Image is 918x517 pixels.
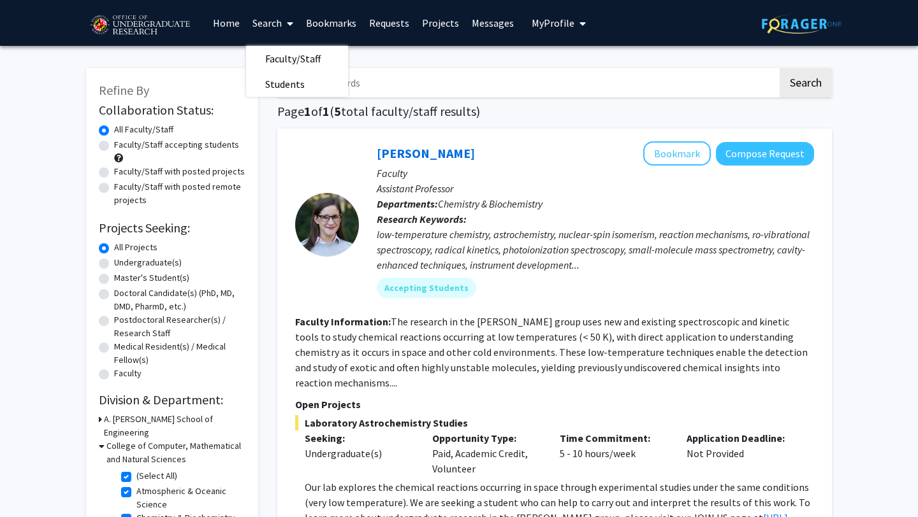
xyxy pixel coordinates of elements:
label: Medical Resident(s) / Medical Fellow(s) [114,340,245,367]
b: Research Keywords: [377,213,467,225]
button: Add Leah Dodson to Bookmarks [643,141,711,166]
h2: Projects Seeking: [99,220,245,236]
label: Faculty/Staff with posted remote projects [114,180,245,207]
h3: College of Computer, Mathematical and Natural Sciences [106,439,245,466]
span: Faculty/Staff [246,46,340,71]
p: Open Projects [295,397,814,412]
label: Master's Student(s) [114,271,189,285]
a: [PERSON_NAME] [377,145,475,161]
div: Paid, Academic Credit, Volunteer [423,430,550,476]
label: All Projects [114,241,157,254]
span: Chemistry & Biochemistry [438,197,543,210]
fg-read-more: The research in the [PERSON_NAME] group uses new and existing spectroscopic and kinetic tools to ... [295,315,808,389]
h3: A. [PERSON_NAME] School of Engineering [104,413,245,439]
span: My Profile [532,17,574,29]
span: 1 [304,103,311,119]
p: Application Deadline: [687,430,795,446]
h2: Collaboration Status: [99,103,245,118]
a: Home [207,1,246,45]
span: Laboratory Astrochemistry Studies [295,415,814,430]
a: Messages [465,1,520,45]
label: Undergraduate(s) [114,256,182,269]
p: Assistant Professor [377,181,814,196]
p: Opportunity Type: [432,430,541,446]
mat-chip: Accepting Students [377,278,476,298]
span: 1 [323,103,330,119]
label: Postdoctoral Researcher(s) / Research Staff [114,313,245,340]
label: Faculty [114,367,142,380]
label: All Faculty/Staff [114,123,173,136]
iframe: Chat [10,460,54,507]
div: 5 - 10 hours/week [550,430,678,476]
div: Undergraduate(s) [305,446,413,461]
span: 5 [334,103,341,119]
label: Atmospheric & Oceanic Science [136,485,242,511]
b: Faculty Information: [295,315,391,328]
label: Doctoral Candidate(s) (PhD, MD, DMD, PharmD, etc.) [114,287,245,313]
a: Faculty/Staff [246,49,348,68]
label: Faculty/Staff with posted projects [114,165,245,178]
img: University of Maryland Logo [86,10,194,41]
input: Search Keywords [277,68,778,97]
h1: Page of ( total faculty/staff results) [277,104,832,119]
button: Search [780,68,832,97]
a: Search [246,1,300,45]
p: Faculty [377,166,814,181]
button: Compose Request to Leah Dodson [716,142,814,166]
span: Refine By [99,82,149,98]
label: (Select All) [136,469,177,483]
span: Students [246,71,324,97]
a: Projects [416,1,465,45]
div: low-temperature chemistry, astrochemistry, nuclear-spin isomerism, reaction mechanisms, ro-vibrat... [377,227,814,273]
p: Seeking: [305,430,413,446]
label: Faculty/Staff accepting students [114,138,239,152]
img: ForagerOne Logo [762,14,841,34]
b: Departments: [377,197,438,210]
p: Time Commitment: [560,430,668,446]
div: Not Provided [677,430,805,476]
a: Requests [363,1,416,45]
h2: Division & Department: [99,392,245,407]
a: Students [246,74,348,94]
a: Bookmarks [300,1,363,45]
